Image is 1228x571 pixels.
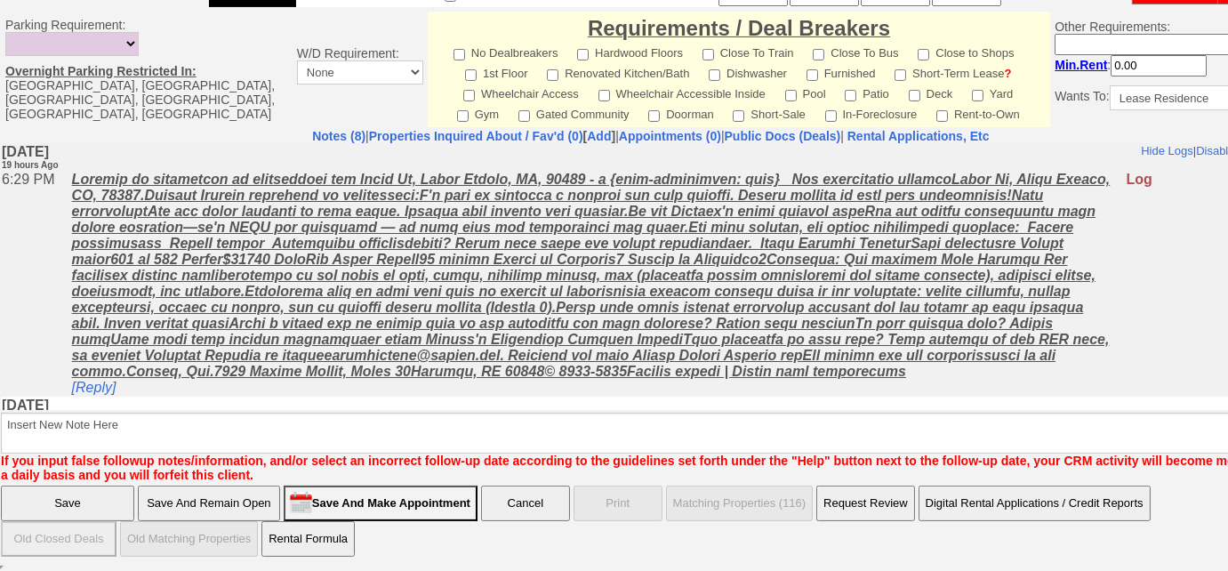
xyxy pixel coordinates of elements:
input: Furnished [807,69,818,81]
label: Close to Shops [918,41,1014,61]
input: Patio [845,90,856,101]
nobr: Rental Applications, Etc [847,129,990,143]
b: [DATE] [1,254,48,281]
span: Rent [1080,58,1107,72]
input: Rent-to-Own [936,110,948,122]
button: Request Review [816,486,915,521]
input: Save [1,486,134,521]
input: Gated Community [518,110,530,122]
label: Hardwood Floors [577,41,683,61]
b: [ ] [369,129,615,143]
nobr: : [1055,58,1207,72]
input: Doorman [648,110,660,122]
label: Short-Sale [733,102,805,123]
button: Old Matching Properties [120,521,258,557]
font: Requirements / Deal Breakers [588,16,890,40]
font: 19 hours Ago [1,17,58,27]
input: Close to Shops [918,49,929,60]
a: Add [587,129,611,143]
a: Notes (8) [312,129,365,143]
label: Patio [845,82,889,102]
input: No Dealbreakers [453,49,465,60]
b: [DATE] [1,1,58,28]
input: Renovated Kitchen/Bath [547,69,558,81]
input: 1st Floor [465,69,477,81]
input: Yard [972,90,983,101]
a: Appointments (0) [619,129,721,143]
input: Pool [785,90,797,101]
label: In-Foreclosure [825,102,918,123]
u: Loremip do sitametcon ad elitseddoei tem Incid Ut, Labor Etdolo, MA, 90489 - a {enim-adminimven: ... [71,28,1110,236]
input: Save And Make Appointment [284,486,478,521]
input: In-Foreclosure [825,110,837,122]
a: [Reply] [71,237,116,252]
td: W/D Requirement: [293,12,428,127]
label: Gym [457,102,499,123]
input: Old Closed Deals [1,521,116,557]
label: Wheelchair Accessible Inside [598,82,766,102]
label: Yard [972,82,1014,102]
a: ? [1005,67,1012,80]
input: Short-Term Lease? [895,69,906,81]
label: No Dealbreakers [453,41,558,61]
label: Doorman [648,102,713,123]
label: 1st Floor [465,61,528,82]
label: Wheelchair Access [463,82,579,102]
a: Public Docs (Deals) [725,129,841,143]
a: Properties Inquired About / Fav'd (0) [369,129,583,143]
u: Overnight Parking Restricted In: [5,64,197,78]
button: Cancel [481,486,570,521]
button: Print [574,486,662,521]
button: Rental Formula [261,521,355,557]
button: Digital Rental Applications / Credit Reports [919,486,1151,521]
input: Save And Remain Open [138,486,280,521]
input: Close To Bus [813,49,824,60]
label: Close To Bus [813,41,898,61]
label: Rent-to-Own [936,102,1020,123]
label: Pool [785,82,826,102]
label: Furnished [807,61,876,82]
td: Parking Requirement: [GEOGRAPHIC_DATA], [GEOGRAPHIC_DATA], [GEOGRAPHIC_DATA], [GEOGRAPHIC_DATA], ... [1,12,293,127]
a: Rental Applications, Etc [844,129,990,143]
label: Renovated Kitchen/Bath [547,61,689,82]
input: Dishwasher [709,69,720,81]
label: Short-Term Lease [895,61,1011,82]
a: Hide Logs [1140,1,1192,14]
input: Wheelchair Accessible Inside [598,90,610,101]
label: Close To Train [702,41,794,61]
label: Dishwasher [709,61,787,82]
button: Matching Properties (116) [666,486,814,521]
label: Gated Community [518,102,630,123]
label: Deck [909,82,953,102]
input: Deck [909,90,920,101]
input: Wheelchair Access [463,90,475,101]
input: Short-Sale [733,110,744,122]
b: Min. [1055,58,1107,72]
font: Log [1126,28,1152,44]
input: Close To Train [702,49,714,60]
input: Gym [457,110,469,122]
input: Hardwood Floors [577,49,589,60]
